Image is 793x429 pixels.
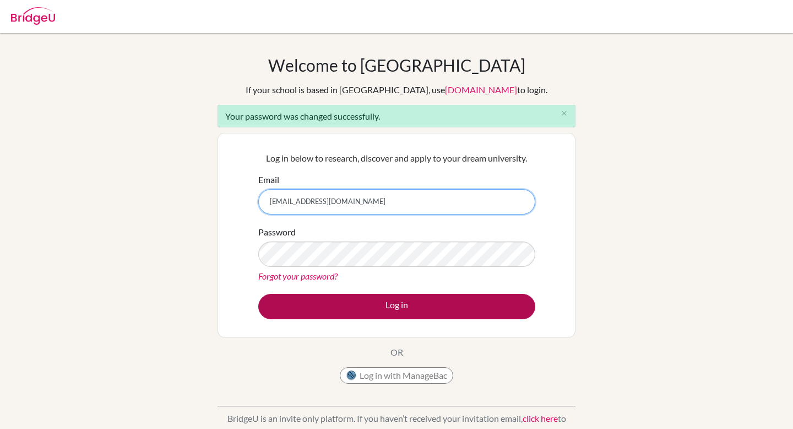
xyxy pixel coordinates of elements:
a: click here [523,413,558,423]
button: Log in [258,294,535,319]
label: Password [258,226,296,239]
h1: Welcome to [GEOGRAPHIC_DATA] [268,55,525,75]
div: If your school is based in [GEOGRAPHIC_DATA], use to login. [246,83,547,96]
p: OR [390,346,403,359]
label: Email [258,173,279,186]
button: Close [553,105,575,122]
img: Bridge-U [11,7,55,25]
p: Log in below to research, discover and apply to your dream university. [258,152,535,165]
a: [DOMAIN_NAME] [445,84,517,95]
i: close [560,109,568,117]
div: Your password was changed successfully. [218,105,575,127]
button: Log in with ManageBac [340,367,453,384]
a: Forgot your password? [258,271,338,281]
